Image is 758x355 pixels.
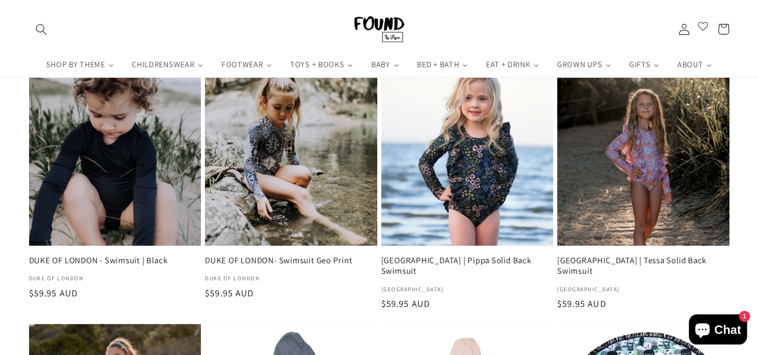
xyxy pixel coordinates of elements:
span: BABY [369,59,391,69]
inbox-online-store-chat: Shopify online store chat [686,314,750,347]
a: TOYS + BOOKS [281,52,362,76]
a: BED + BATH [408,52,477,76]
span: Open Wishlist [697,20,709,36]
a: ABOUT [668,52,721,76]
a: GIFTS [620,52,668,76]
span: FOOTWEAR [219,59,265,69]
span: BED + BATH [415,59,460,69]
span: GROWN UPS [555,59,603,69]
a: DUKE OF LONDON - Swimsuit | Black [29,255,201,266]
a: [GEOGRAPHIC_DATA] | Tessa Solid Back Swimsuit [557,255,729,277]
a: SHOP BY THEME [37,52,123,76]
summary: Search [29,16,55,42]
a: GROWN UPS [548,52,620,76]
span: GIFTS [627,59,651,69]
a: EAT + DRINK [477,52,548,76]
span: TOYS + BOOKS [288,59,345,69]
a: BABY [362,52,408,76]
a: DUKE OF LONDON- Swimsuit Geo Print [205,255,377,266]
a: Open Wishlist [697,16,709,42]
img: FOUND By Flynn logo [354,16,404,42]
a: FOOTWEAR [212,52,281,76]
span: EAT + DRINK [484,59,532,69]
a: [GEOGRAPHIC_DATA] | Pippa Solid Back Swimsuit [381,255,554,277]
span: SHOP BY THEME [44,59,106,69]
span: ABOUT [675,59,704,69]
span: CHILDRENSWEAR [130,59,195,69]
a: CHILDRENSWEAR [123,52,213,76]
